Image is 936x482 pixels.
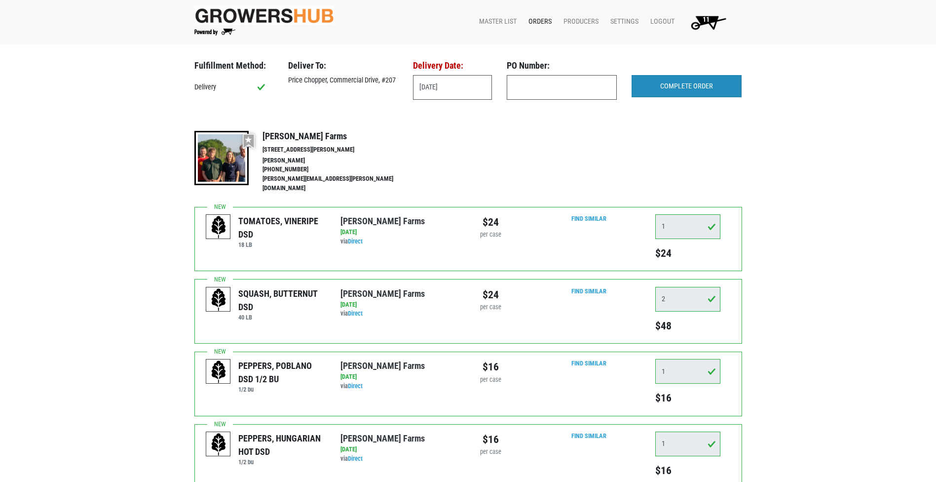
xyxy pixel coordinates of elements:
[413,60,492,71] h3: Delivery Date:
[194,6,335,25] img: original-fc7597fdc6adbb9d0e2ae620e786d1a2.jpg
[340,454,460,464] div: via
[556,12,602,31] a: Producers
[476,303,506,312] div: per case
[471,12,521,31] a: Master List
[476,447,506,457] div: per case
[288,60,398,71] h3: Deliver To:
[238,432,326,458] div: PEPPERS, HUNGARIAN HOT DSD
[476,375,506,385] div: per case
[655,320,720,332] h5: $48
[348,455,363,462] a: Direct
[194,131,249,185] img: thumbnail-8a08f3346781c529aa742b86dead986c.jpg
[194,60,273,71] h3: Fulfillment Method:
[632,75,742,98] input: COMPLETE ORDER
[571,287,606,295] a: Find Similar
[642,12,678,31] a: Logout
[655,287,720,312] input: Qty
[262,131,414,142] h4: [PERSON_NAME] Farms
[686,12,730,32] img: Cart
[238,314,326,321] h6: 40 LB
[602,12,642,31] a: Settings
[206,215,231,240] img: placeholder-variety-43d6402dacf2d531de610a020419775a.svg
[655,392,720,404] h5: $16
[340,445,460,454] div: [DATE]
[281,75,406,86] div: Price Chopper, Commercial Drive, #207
[571,432,606,440] a: Find Similar
[238,241,326,248] h6: 18 LB
[476,214,506,230] div: $24
[655,464,720,477] h5: $16
[340,228,460,237] div: [DATE]
[340,309,460,319] div: via
[262,174,414,193] li: [PERSON_NAME][EMAIL_ADDRESS][PERSON_NAME][DOMAIN_NAME]
[703,15,710,24] span: 11
[238,359,326,386] div: PEPPERS, POBLANO DSD 1/2 BU
[238,214,326,241] div: TOMATOES, VINERIPE DSD
[206,432,231,457] img: placeholder-variety-43d6402dacf2d531de610a020419775a.svg
[476,287,506,303] div: $24
[340,237,460,246] div: via
[476,359,506,375] div: $16
[348,238,363,245] a: Direct
[655,359,720,384] input: Qty
[238,287,326,314] div: SQUASH, BUTTERNUT DSD
[340,288,425,299] a: [PERSON_NAME] Farms
[238,458,326,466] h6: 1/2 bu
[571,360,606,367] a: Find Similar
[655,432,720,456] input: Qty
[340,216,425,226] a: [PERSON_NAME] Farms
[521,12,556,31] a: Orders
[413,75,492,100] input: Select Date
[340,433,425,443] a: [PERSON_NAME] Farms
[340,300,460,310] div: [DATE]
[655,247,720,260] h5: $24
[571,215,606,222] a: Find Similar
[678,12,734,32] a: 11
[348,310,363,317] a: Direct
[262,165,414,174] li: [PHONE_NUMBER]
[340,361,425,371] a: [PERSON_NAME] Farms
[206,360,231,384] img: placeholder-variety-43d6402dacf2d531de610a020419775a.svg
[507,60,617,71] h3: PO Number:
[206,287,231,312] img: placeholder-variety-43d6402dacf2d531de610a020419775a.svg
[194,29,235,36] img: Powered by Big Wheelbarrow
[262,156,414,165] li: [PERSON_NAME]
[340,382,460,391] div: via
[476,230,506,240] div: per case
[655,214,720,239] input: Qty
[476,432,506,447] div: $16
[348,382,363,390] a: Direct
[238,386,326,393] h6: 1/2 bu
[262,145,414,155] li: [STREET_ADDRESS][PERSON_NAME]
[340,372,460,382] div: [DATE]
